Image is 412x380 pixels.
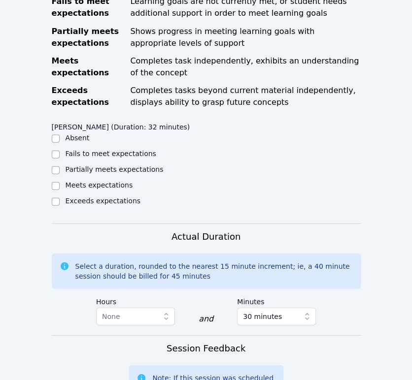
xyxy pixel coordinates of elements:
div: Select a duration, rounded to the nearest 15 minute increment; ie, a 40 minute session should be ... [75,261,353,281]
label: Hours [96,292,175,307]
button: 30 minutes [237,307,316,325]
span: None [102,312,120,320]
label: Fails to meet expectations [66,149,156,157]
button: None [96,307,175,325]
div: Exceeds expectations [52,84,125,108]
div: and [199,313,213,324]
h3: Actual Duration [172,229,240,243]
label: Partially meets expectations [66,165,164,173]
div: Shows progress in meeting learning goals with appropriate levels of support [130,25,360,49]
label: Minutes [237,292,316,307]
div: Partially meets expectations [52,25,125,49]
label: Exceeds expectations [66,196,140,204]
div: Completes task independently, exhibits an understanding of the concept [130,55,360,78]
h3: Session Feedback [167,341,245,355]
label: Absent [66,133,90,141]
legend: [PERSON_NAME] (Duration: 32 minutes) [52,118,190,132]
span: 30 minutes [243,310,282,322]
div: Completes tasks beyond current material independently, displays ability to grasp future concepts [130,84,360,108]
label: Meets expectations [66,181,133,189]
div: Meets expectations [52,55,125,78]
